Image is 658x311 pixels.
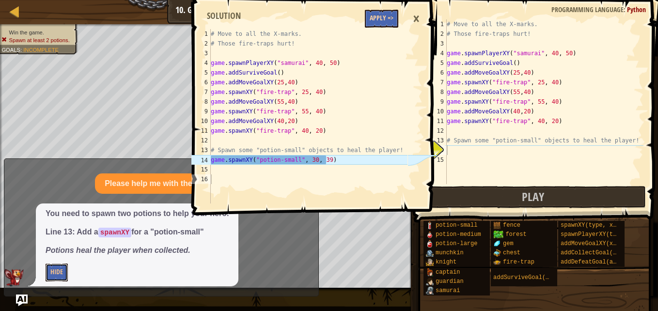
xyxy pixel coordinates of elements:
button: Apply => [365,10,398,28]
span: addSurviveGoal(seconds) [493,274,574,281]
div: 3 [427,39,447,48]
li: Spawn at least 2 potions. [1,36,72,44]
p: Please help me with the next part of my code. [105,178,272,189]
code: spawnXY [98,228,131,237]
button: Play [421,186,646,208]
div: 14 [191,155,211,165]
div: 10 [427,107,447,116]
span: addCollectGoal(amount) [561,249,637,256]
img: portrait.png [493,221,501,229]
button: Ask AI [16,295,28,306]
div: 3 [191,48,211,58]
img: portrait.png [493,240,501,248]
span: knight [436,259,456,265]
button: Hide [46,264,68,281]
div: 1 [191,29,211,39]
span: Goals [1,47,20,53]
div: 11 [191,126,211,136]
span: : [624,5,627,14]
div: 6 [191,78,211,87]
div: 7 [191,87,211,97]
div: 16 [191,174,211,184]
div: 13 [427,136,447,145]
span: chest [503,249,520,256]
img: portrait.png [493,258,501,266]
div: 15 [427,155,447,165]
div: 1 [427,19,447,29]
span: samurai [436,287,460,294]
span: guardian [436,278,464,285]
span: potion-medium [436,231,481,238]
div: 8 [191,97,211,107]
span: Incomplete [23,47,59,53]
div: 5 [427,58,447,68]
div: 10 [191,116,211,126]
span: captain [436,269,460,276]
img: portrait.png [493,249,501,257]
div: 9 [191,107,211,116]
span: addMoveGoalXY(x, y) [561,240,627,247]
div: 6 [427,68,447,78]
div: Solution [202,10,246,22]
span: fire-trap [503,259,534,265]
div: 14 [427,145,447,155]
span: Python [627,5,646,14]
div: × [408,8,424,30]
span: potion-small [436,222,477,229]
span: addDefeatGoal(amount) [561,259,634,265]
span: Win the game. [9,29,44,35]
span: potion-large [436,240,477,247]
span: Spawn at least 2 potions. [9,37,70,43]
div: 12 [191,136,211,145]
span: spawnXY(type, x, y) [561,222,627,229]
p: Line 13: Add a for a "potion-small" [46,227,229,238]
div: 15 [191,165,211,174]
div: 8 [427,87,447,97]
div: 2 [191,39,211,48]
li: Win the game. [1,29,72,36]
div: 7 [427,78,447,87]
div: 13 [191,145,211,155]
span: munchkin [436,249,464,256]
img: AI [4,269,24,286]
span: Play [522,189,544,204]
img: trees_1.png [493,231,503,238]
div: 4 [427,48,447,58]
em: Potions heal the player when collected. [46,246,190,254]
div: 4 [191,58,211,68]
div: 9 [427,97,447,107]
span: gem [503,240,514,247]
span: forest [505,231,526,238]
span: : [20,47,23,53]
span: fence [503,222,520,229]
span: Programming language [551,5,624,14]
span: spawnPlayerXY(type, x, y) [561,231,648,238]
div: 11 [427,116,447,126]
div: 12 [427,126,447,136]
div: 5 [191,68,211,78]
p: You need to spawn two potions to help your hero. [46,208,229,219]
div: 2 [427,29,447,39]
